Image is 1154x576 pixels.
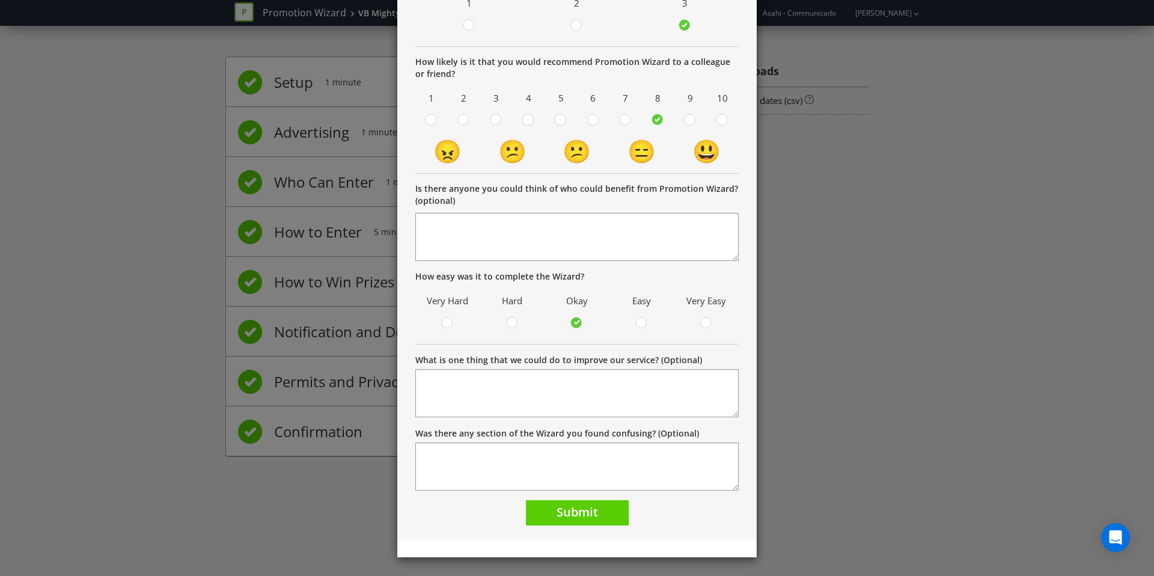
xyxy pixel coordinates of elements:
span: 5 [548,89,574,108]
span: 9 [677,89,703,108]
p: How likely is it that you would recommend Promotion Wizard to a colleague or friend? [415,56,739,80]
p: Is there anyone you could think of who could benefit from Promotion Wizard? (optional) [415,183,739,207]
span: 7 [612,89,639,108]
td: 😃 [674,135,739,167]
div: Open Intercom Messenger [1101,523,1130,552]
span: Hard [486,292,539,310]
span: 2 [451,89,477,108]
span: 1 [418,89,445,108]
label: What is one thing that we could do to improve our service? (Optional) [415,354,702,366]
span: 6 [580,89,606,108]
td: 😑 [609,135,674,167]
p: How easy was it to complete the Wizard? [415,271,739,283]
td: 😠 [415,135,480,167]
button: Submit [526,500,629,526]
span: Very Hard [421,292,474,310]
span: Submit [557,504,598,520]
td: 😕 [480,135,545,167]
span: Very Easy [680,292,733,310]
span: Easy [615,292,668,310]
span: 10 [709,89,736,108]
span: Okay [551,292,603,310]
td: 😕 [545,135,609,167]
span: 3 [483,89,510,108]
span: 8 [645,89,671,108]
label: Was there any section of the Wizard you found confusing? (Optional) [415,427,699,440]
span: 4 [515,89,542,108]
